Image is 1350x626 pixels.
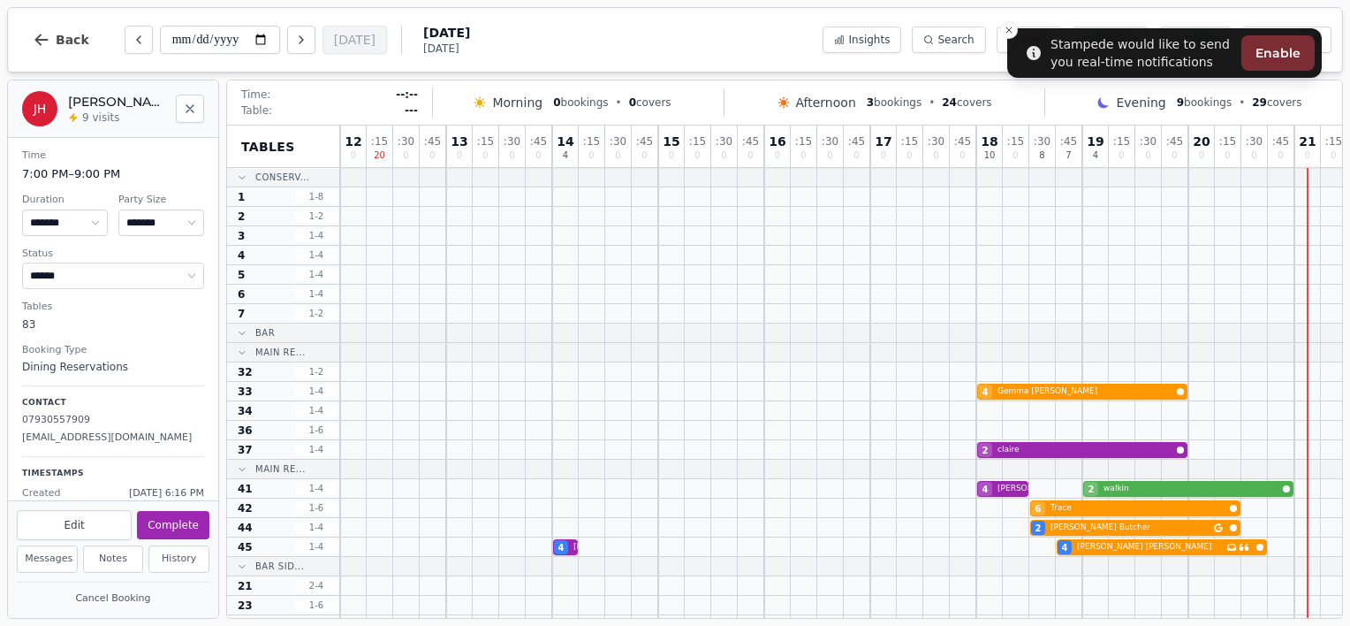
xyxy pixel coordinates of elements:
span: Tables [241,138,295,156]
span: : 15 [477,136,494,147]
span: 0 [588,151,594,160]
span: 41 [238,482,253,496]
span: : 45 [636,136,653,147]
span: 1 - 8 [295,190,337,203]
span: 0 [1119,151,1124,160]
span: : 15 [583,136,600,147]
span: 2 - 4 [295,579,337,592]
span: claire [997,444,1173,456]
span: 9 visits [82,111,119,125]
span: 24 [942,96,957,109]
span: --:-- [396,88,418,102]
span: 1 - 2 [295,365,337,378]
p: 07930557909 [22,413,204,428]
span: 0 [351,151,356,160]
span: 1 - 6 [295,599,337,612]
span: 1 - 4 [295,248,337,262]
span: 1 - 6 [295,501,337,515]
span: Conserv... [255,171,310,184]
dd: 83 [22,317,204,332]
span: 0 [535,151,541,160]
span: 0 [775,151,780,160]
button: Enable [1241,35,1315,71]
span: 20 [374,151,385,160]
span: [PERSON_NAME] [PERSON_NAME] [1077,541,1223,553]
span: Back [56,34,89,46]
svg: Google booking [1214,523,1223,532]
span: : 15 [901,136,918,147]
button: Notes [83,546,144,573]
dt: Duration [22,193,108,208]
span: 23 [238,599,253,613]
span: 2 [1088,483,1095,496]
button: Messages [17,546,78,573]
span: 0 [827,151,832,160]
svg: Customer message [1239,542,1249,553]
span: 12 [345,135,361,148]
span: 0 [669,151,674,160]
span: 18 [981,135,997,148]
h2: [PERSON_NAME] Hood [68,93,165,111]
span: 0 [1225,151,1230,160]
span: 0 [629,96,636,109]
span: 0 [553,96,560,109]
span: 1 - 4 [295,521,337,534]
span: 0 [853,151,859,160]
button: Search [912,27,985,53]
span: : 45 [424,136,441,147]
span: 1 - 4 [295,385,337,398]
div: JH [22,91,57,126]
span: 1 - 4 [295,540,337,553]
span: 1 - 4 [295,404,337,417]
span: : 30 [504,136,520,147]
span: 7 [1066,151,1071,160]
span: [PERSON_NAME] Clargo [573,541,668,553]
span: 17 [875,135,891,148]
button: Edit [17,510,132,540]
span: Afternoon [796,94,856,111]
span: • [929,95,935,110]
span: Time: [241,88,270,102]
span: Gemma [PERSON_NAME] [997,386,1173,398]
span: --- [405,103,418,118]
span: 0 [959,151,965,160]
span: Evening [1116,94,1165,111]
span: Main Re... [255,346,306,359]
span: 0 [509,151,514,160]
span: : 45 [530,136,547,147]
span: 42 [238,501,253,515]
span: Table: [241,103,272,118]
span: 36 [238,424,253,438]
span: 0 [694,151,700,160]
span: covers [942,95,991,110]
button: Next day [287,26,315,54]
span: 0 [1199,151,1204,160]
span: 1 - 6 [295,424,337,437]
span: : 15 [1325,136,1342,147]
span: 1 - 4 [295,443,337,456]
span: 7 [238,307,245,321]
span: 4 [982,386,989,399]
button: Previous day [125,26,153,54]
span: 0 [1251,151,1256,160]
span: Created [22,486,61,501]
span: 0 [1012,151,1018,160]
button: Block [997,27,1062,53]
span: : 45 [742,136,759,147]
span: Search [937,33,974,47]
span: 5 [238,268,245,282]
span: 33 [238,385,253,399]
span: : 30 [1034,136,1050,147]
span: 2 [1035,522,1042,535]
span: [DATE] [423,24,470,42]
span: covers [1252,95,1301,110]
span: 1 - 4 [295,287,337,301]
span: 2 [238,210,245,224]
span: Main Re... [255,462,306,476]
button: Close toast [1000,21,1018,39]
button: Close [176,95,204,123]
span: : 45 [848,136,865,147]
span: Insights [848,33,890,47]
span: 1 - 2 [295,210,337,223]
span: 0 [1172,151,1177,160]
